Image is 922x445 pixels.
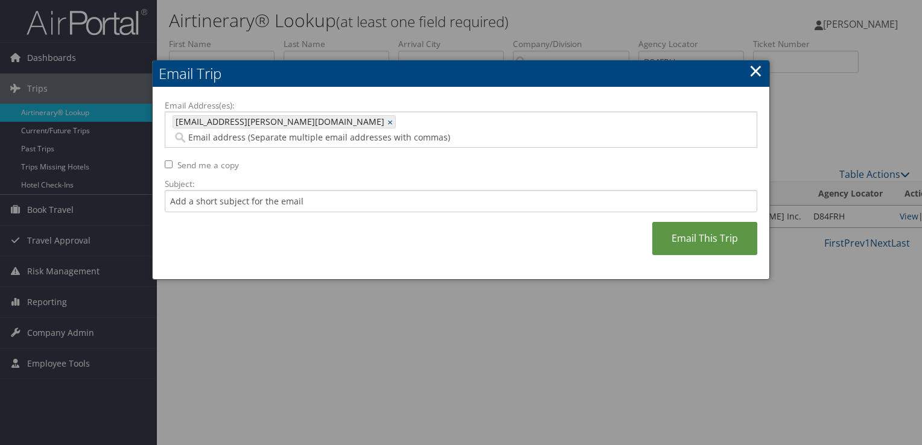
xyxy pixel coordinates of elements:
h2: Email Trip [153,60,769,87]
input: Email address (Separate multiple email addresses with commas) [173,131,629,144]
label: Send me a copy [177,159,239,171]
a: Email This Trip [652,222,757,255]
span: [EMAIL_ADDRESS][PERSON_NAME][DOMAIN_NAME] [173,116,384,128]
label: Email Address(es): [165,99,757,112]
a: × [749,58,763,83]
a: × [387,116,395,128]
input: Add a short subject for the email [165,190,757,212]
label: Subject: [165,178,757,190]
